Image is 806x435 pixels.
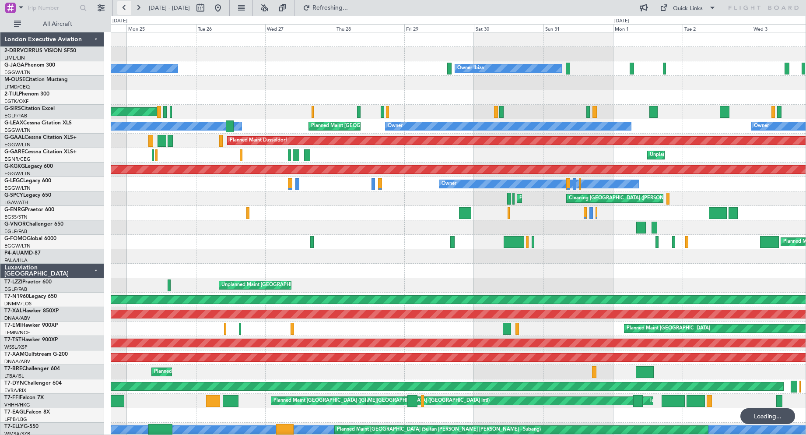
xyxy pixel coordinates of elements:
[4,48,76,53] a: 2-DBRVCIRRUS VISION SF50
[4,222,63,227] a: G-VNORChallenger 650
[4,416,27,423] a: LFPB/LBG
[335,24,404,32] div: Thu 28
[4,294,29,299] span: T7-N1960
[4,286,27,293] a: EGLF/FAB
[126,24,196,32] div: Mon 25
[4,308,22,314] span: T7-XAL
[4,120,72,126] a: G-LEAXCessna Citation XLS
[569,192,692,205] div: Cleaning [GEOGRAPHIC_DATA] ([PERSON_NAME] Intl)
[613,24,683,32] div: Mon 1
[4,48,24,53] span: 2-DBRV
[4,178,51,184] a: G-LEGCLegacy 600
[4,199,28,206] a: LGAV/ATH
[4,193,51,198] a: G-SPCYLegacy 650
[4,113,27,119] a: EGLF/FAB
[4,98,28,105] a: EGTK/OXF
[627,322,710,335] div: Planned Maint [GEOGRAPHIC_DATA]
[4,55,25,61] a: LIML/LIN
[4,164,53,169] a: G-KGKGLegacy 600
[404,24,474,32] div: Fri 29
[27,1,77,14] input: Trip Number
[265,24,335,32] div: Wed 27
[4,395,44,400] a: T7-FFIFalcon 7X
[457,62,484,75] div: Owner Ibiza
[614,18,629,25] div: [DATE]
[4,149,25,155] span: G-GARE
[740,408,795,424] div: Loading...
[673,4,703,13] div: Quick Links
[4,170,31,177] a: EGGW/LTN
[4,366,60,371] a: T7-BREChallenger 604
[4,424,24,429] span: T7-ELLY
[4,228,27,235] a: EGLF/FAB
[311,120,449,133] div: Planned Maint [GEOGRAPHIC_DATA] ([GEOGRAPHIC_DATA])
[4,301,32,307] a: DNMM/LOS
[4,402,30,408] a: VHHH/HKG
[23,21,92,27] span: All Aircraft
[4,141,31,148] a: EGGW/LTN
[273,394,420,407] div: Planned Maint [GEOGRAPHIC_DATA] ([GEOGRAPHIC_DATA] Intl)
[230,134,287,147] div: Planned Maint Dusseldorf
[4,381,62,386] a: T7-DYNChallenger 604
[4,63,55,68] a: G-JAGAPhenom 300
[754,120,769,133] div: Owner
[4,69,31,76] a: EGGW/LTN
[4,214,28,220] a: EGSS/STN
[4,135,25,140] span: G-GAAL
[4,315,30,322] a: DNAA/ABV
[4,251,24,256] span: P4-AUA
[4,193,23,198] span: G-SPCY
[154,365,259,378] div: Planned Maint Warsaw ([GEOGRAPHIC_DATA])
[4,135,77,140] a: G-GAALCessna Citation XLS+
[4,77,25,82] span: M-OUSE
[4,84,30,90] a: LFMD/CEQ
[4,63,25,68] span: G-JAGA
[4,294,57,299] a: T7-N1960Legacy 650
[4,243,31,249] a: EGGW/LTN
[4,149,77,155] a: G-GARECessna Citation XLS+
[4,251,41,256] a: P4-AUAMD-87
[4,358,30,365] a: DNAA/ABV
[4,410,26,415] span: T7-EAGL
[4,236,27,241] span: G-FOMO
[4,185,31,191] a: EGGW/LTN
[650,149,706,162] div: Unplanned Maint Chester
[519,192,620,205] div: Planned Maint Athens ([PERSON_NAME] Intl)
[4,207,54,212] a: G-ENRGPraetor 600
[474,24,543,32] div: Sat 30
[10,17,95,31] button: All Aircraft
[4,164,25,169] span: G-KGKG
[4,329,30,336] a: LFMN/NCE
[4,236,56,241] a: G-FOMOGlobal 6000
[4,279,22,285] span: T7-LZZI
[4,92,19,97] span: 2-TIJL
[4,106,55,111] a: G-SIRSCitation Excel
[299,1,351,15] button: Refreshing...
[4,178,23,184] span: G-LEGC
[4,127,31,134] a: EGGW/LTN
[4,337,21,343] span: T7-TST
[442,177,456,191] div: Owner
[4,344,28,350] a: WSSL/XSP
[4,207,25,212] span: G-ENRG
[4,279,52,285] a: T7-LZZIPraetor 600
[312,5,349,11] span: Refreshing...
[543,24,613,32] div: Sun 31
[196,24,266,32] div: Tue 26
[4,366,22,371] span: T7-BRE
[4,395,20,400] span: T7-FFI
[4,381,24,386] span: T7-DYN
[4,373,24,379] a: LTBA/ISL
[4,323,58,328] a: T7-EMIHawker 900XP
[4,410,50,415] a: T7-EAGLFalcon 8X
[4,323,21,328] span: T7-EMI
[4,257,28,264] a: FALA/HLA
[4,77,68,82] a: M-OUSECitation Mustang
[4,308,59,314] a: T7-XALHawker 850XP
[4,352,68,357] a: T7-XAMGulfstream G-200
[4,92,49,97] a: 2-TIJLPhenom 300
[655,1,720,15] button: Quick Links
[388,120,403,133] div: Owner
[4,156,31,163] a: EGNR/CEG
[112,18,127,25] div: [DATE]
